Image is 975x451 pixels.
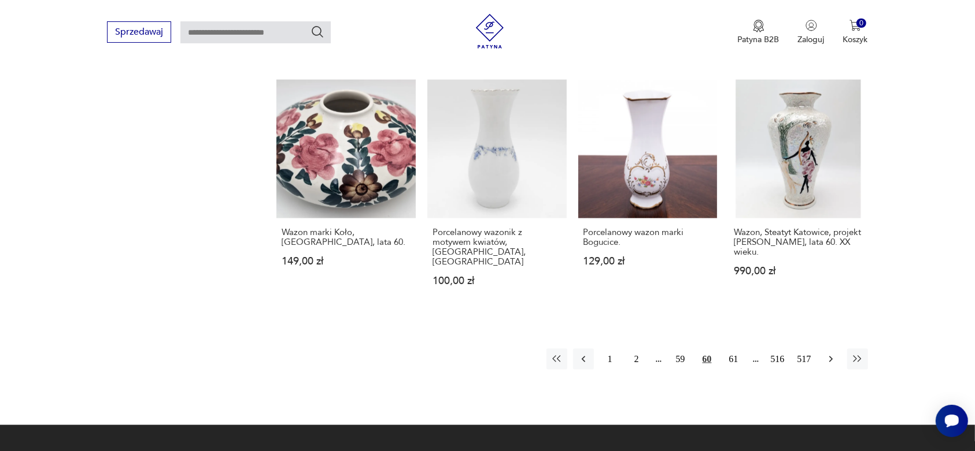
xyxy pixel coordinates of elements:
[738,20,780,45] button: Patyna B2B
[282,228,411,247] h3: Wazon marki Koło, [GEOGRAPHIC_DATA], lata 60.
[697,349,718,370] button: 60
[276,80,416,309] a: Wazon marki Koło, Polska, lata 60.Wazon marki Koło, [GEOGRAPHIC_DATA], lata 60.149,00 zł
[427,80,567,309] a: Porcelanowy wazonik z motywem kwiatów, Bogucice, PolskaPorcelanowy wazonik z motywem kwiatów, [GE...
[843,34,868,45] p: Koszyk
[794,349,815,370] button: 517
[311,25,324,39] button: Szukaj
[282,256,411,266] p: 149,00 zł
[806,20,817,31] img: Ikonka użytkownika
[738,34,780,45] p: Patyna B2B
[936,405,968,437] iframe: Smartsupp widget button
[738,20,780,45] a: Ikona medaluPatyna B2B
[626,349,647,370] button: 2
[843,20,868,45] button: 0Koszyk
[734,228,863,257] h3: Wazon, Steatyt Katowice, projekt [PERSON_NAME], lata 60. XX wieku.
[856,18,866,28] div: 0
[433,276,562,286] p: 100,00 zł
[472,14,507,49] img: Patyna - sklep z meblami i dekoracjami vintage
[729,80,868,309] a: Wazon, Steatyt Katowice, projekt Z. Buksowicz, lata 60. XX wieku.Wazon, Steatyt Katowice, projekt...
[753,20,765,32] img: Ikona medalu
[107,21,171,43] button: Sprzedawaj
[600,349,621,370] button: 1
[107,29,171,37] a: Sprzedawaj
[433,228,562,267] h3: Porcelanowy wazonik z motywem kwiatów, [GEOGRAPHIC_DATA], [GEOGRAPHIC_DATA]
[767,349,788,370] button: 516
[670,349,691,370] button: 59
[798,34,825,45] p: Zaloguj
[850,20,861,31] img: Ikona koszyka
[798,20,825,45] button: Zaloguj
[578,80,718,309] a: Porcelanowy wazon marki Bogucice.Porcelanowy wazon marki Bogucice.129,00 zł
[583,256,712,266] p: 129,00 zł
[723,349,744,370] button: 61
[734,266,863,276] p: 990,00 zł
[583,228,712,247] h3: Porcelanowy wazon marki Bogucice.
